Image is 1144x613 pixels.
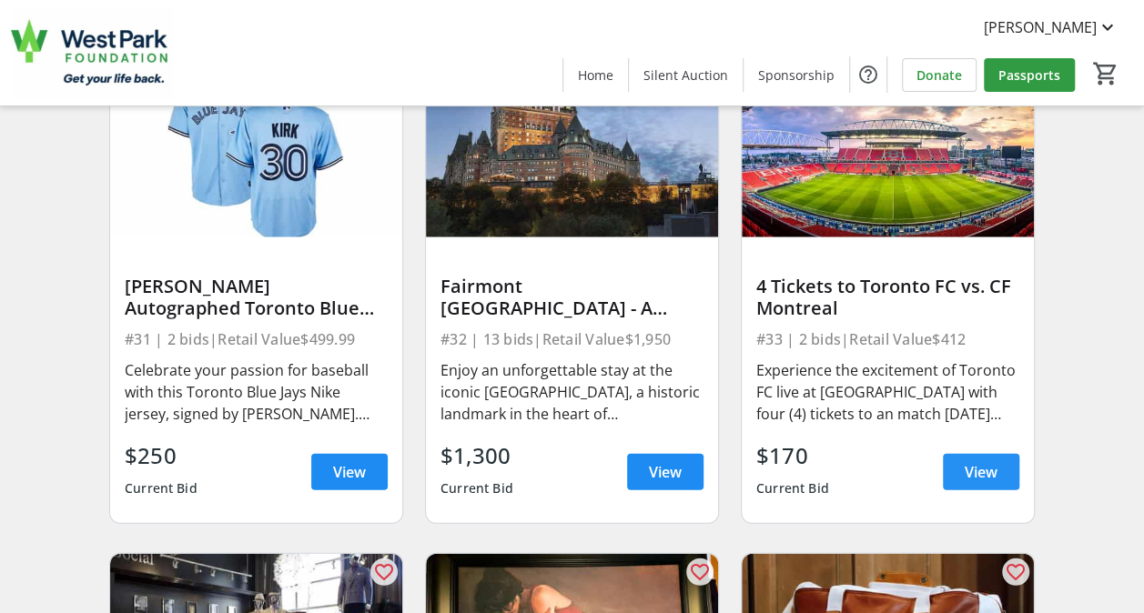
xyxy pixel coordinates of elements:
div: #32 | 13 bids | Retail Value $1,950 [440,327,704,352]
span: View [649,461,682,483]
img: Fairmont Le Chateau Frontenac - A Historic Hotel In Quebec City – Room & Breakfast For 2 [426,73,718,237]
span: Silent Auction [643,65,728,85]
div: Current Bid [756,472,829,505]
div: $250 [125,439,197,472]
div: Current Bid [440,472,513,505]
div: $170 [756,439,829,472]
a: Home [563,58,628,92]
div: $1,300 [440,439,513,472]
mat-icon: favorite_outline [1005,561,1027,583]
mat-icon: favorite_outline [373,561,395,583]
a: Silent Auction [629,58,743,92]
a: View [627,454,704,490]
div: Current Bid [125,472,197,505]
span: View [333,461,366,483]
img: West Park Healthcare Centre Foundation's Logo [11,7,173,98]
button: [PERSON_NAME] [969,13,1133,42]
div: Celebrate your passion for baseball with this Toronto Blue Jays Nike jersey, signed by [PERSON_NA... [125,359,388,425]
div: Fairmont [GEOGRAPHIC_DATA] - A Historic Hotel In [GEOGRAPHIC_DATA] – Room & Breakfast For 2 [440,276,704,319]
div: Experience the excitement of Toronto FC live at [GEOGRAPHIC_DATA] with four (4) tickets to an mat... [756,359,1019,425]
span: Home [578,65,613,85]
mat-icon: favorite_outline [689,561,711,583]
div: #31 | 2 bids | Retail Value $499.99 [125,327,388,352]
a: View [943,454,1019,490]
button: Cart [1089,57,1122,90]
div: Enjoy an unforgettable stay at the iconic [GEOGRAPHIC_DATA], a historic landmark in the heart of ... [440,359,704,425]
div: #33 | 2 bids | Retail Value $412 [756,327,1019,352]
button: Help [850,56,886,93]
img: Alejandro Kirk Autographed Toronto Blue Jays Apparel [110,73,402,237]
span: Donate [916,65,962,85]
img: 4 Tickets to Toronto FC vs. CF Montreal [742,73,1034,237]
span: Sponsorship [758,65,835,85]
a: Passports [984,58,1075,92]
a: Donate [902,58,977,92]
a: View [311,454,388,490]
div: [PERSON_NAME] Autographed Toronto Blue Jays Apparel [125,276,388,319]
span: View [965,461,997,483]
span: [PERSON_NAME] [984,16,1097,38]
span: Passports [998,65,1060,85]
a: Sponsorship [744,58,849,92]
div: 4 Tickets to Toronto FC vs. CF Montreal [756,276,1019,319]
